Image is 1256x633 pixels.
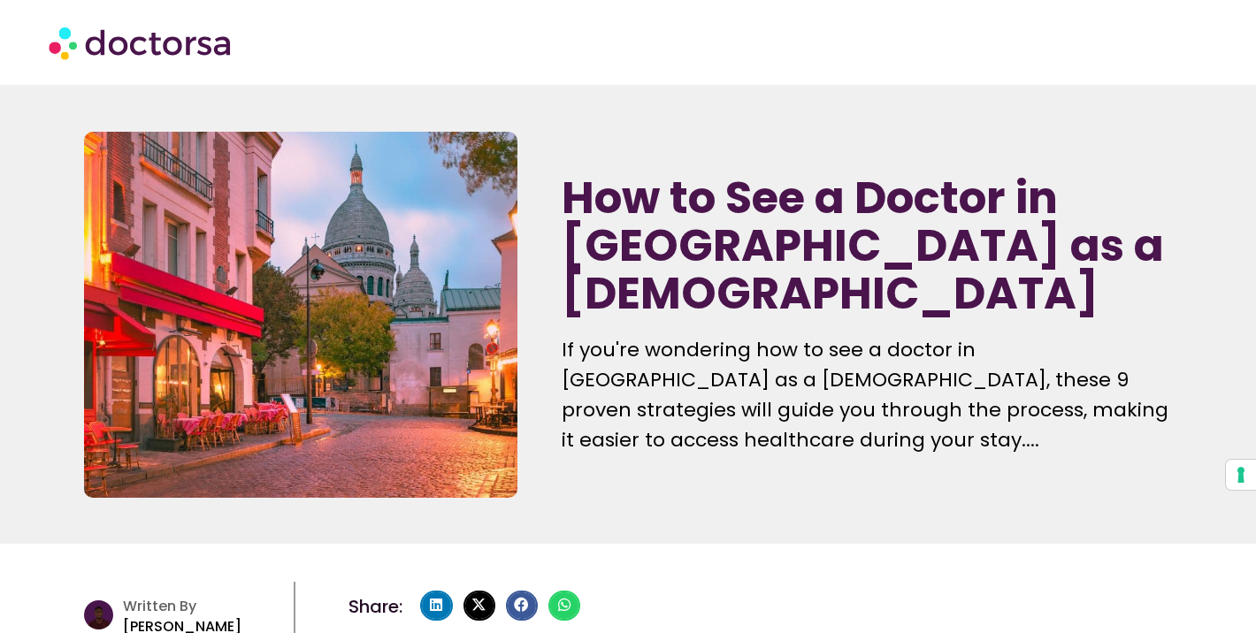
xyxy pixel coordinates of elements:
[420,591,452,621] div: Share on linkedin
[348,598,402,615] h4: Share:
[506,591,538,621] div: Share on facebook
[548,591,580,621] div: Share on whatsapp
[1226,460,1256,490] button: Your consent preferences for tracking technologies
[562,335,1172,455] div: If you're wondering how to see a doctor in [GEOGRAPHIC_DATA] as a [DEMOGRAPHIC_DATA], these 9 pro...
[84,600,113,629] img: author
[463,591,495,621] div: Share on x-twitter
[562,174,1172,317] h1: How to See a Doctor in [GEOGRAPHIC_DATA] as a [DEMOGRAPHIC_DATA]
[123,598,285,614] h4: Written By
